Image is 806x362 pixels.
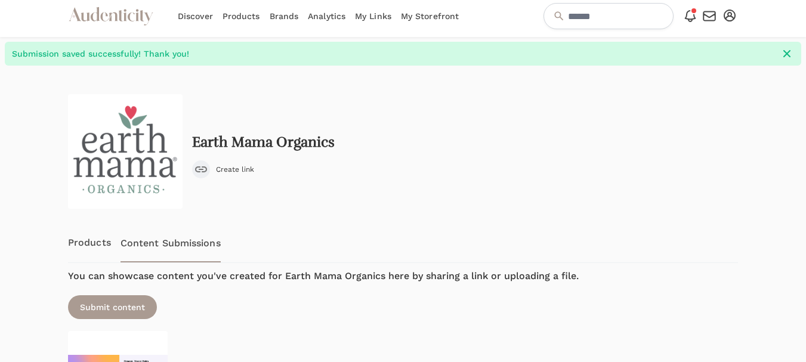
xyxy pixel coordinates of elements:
img: EarthMamaOrganics_Logo_may2022_2000x2000_transparent_110x@2x.png [68,94,183,209]
a: Submit content [68,295,738,319]
span: Create link [216,165,254,174]
div: Submit content [68,295,157,319]
span: Submission saved successfully! Thank you! [12,48,774,60]
button: Create link [192,160,254,178]
h2: Earth Mama Organics [192,134,335,151]
a: Content Submissions [121,223,221,262]
h4: You can showcase content you've created for Earth Mama Organics here by sharing a link or uploadi... [68,269,738,283]
a: Products [68,223,111,262]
